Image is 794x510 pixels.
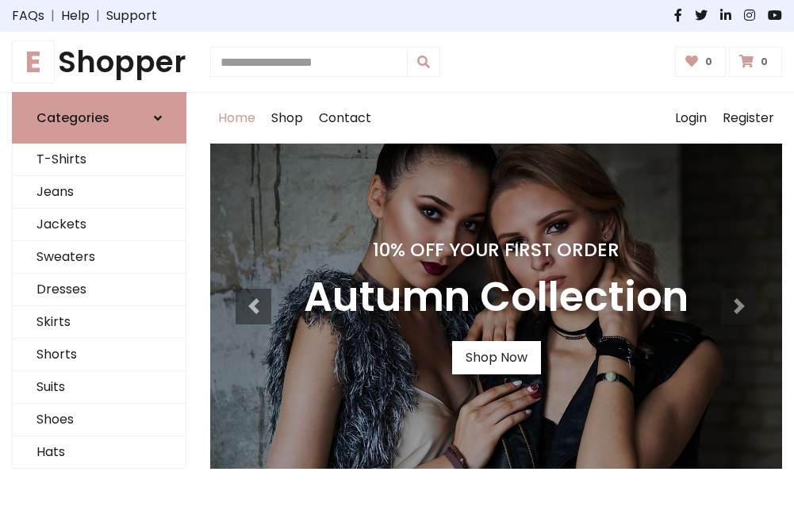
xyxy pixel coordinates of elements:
[106,6,157,25] a: Support
[701,55,716,69] span: 0
[452,341,541,374] a: Shop Now
[12,92,186,144] a: Categories
[12,6,44,25] a: FAQs
[263,93,311,144] a: Shop
[304,274,689,322] h3: Autumn Collection
[729,47,782,77] a: 0
[13,339,186,371] a: Shorts
[13,404,186,436] a: Shoes
[13,176,186,209] a: Jeans
[13,371,186,404] a: Suits
[12,44,186,79] h1: Shopper
[13,144,186,176] a: T-Shirts
[675,47,727,77] a: 0
[13,241,186,274] a: Sweaters
[667,93,715,144] a: Login
[44,6,61,25] span: |
[61,6,90,25] a: Help
[311,93,379,144] a: Contact
[12,40,55,83] span: E
[13,306,186,339] a: Skirts
[36,110,109,125] h6: Categories
[13,209,186,241] a: Jackets
[13,436,186,469] a: Hats
[715,93,782,144] a: Register
[13,274,186,306] a: Dresses
[757,55,772,69] span: 0
[90,6,106,25] span: |
[12,44,186,79] a: EShopper
[304,239,689,261] h4: 10% Off Your First Order
[210,93,263,144] a: Home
